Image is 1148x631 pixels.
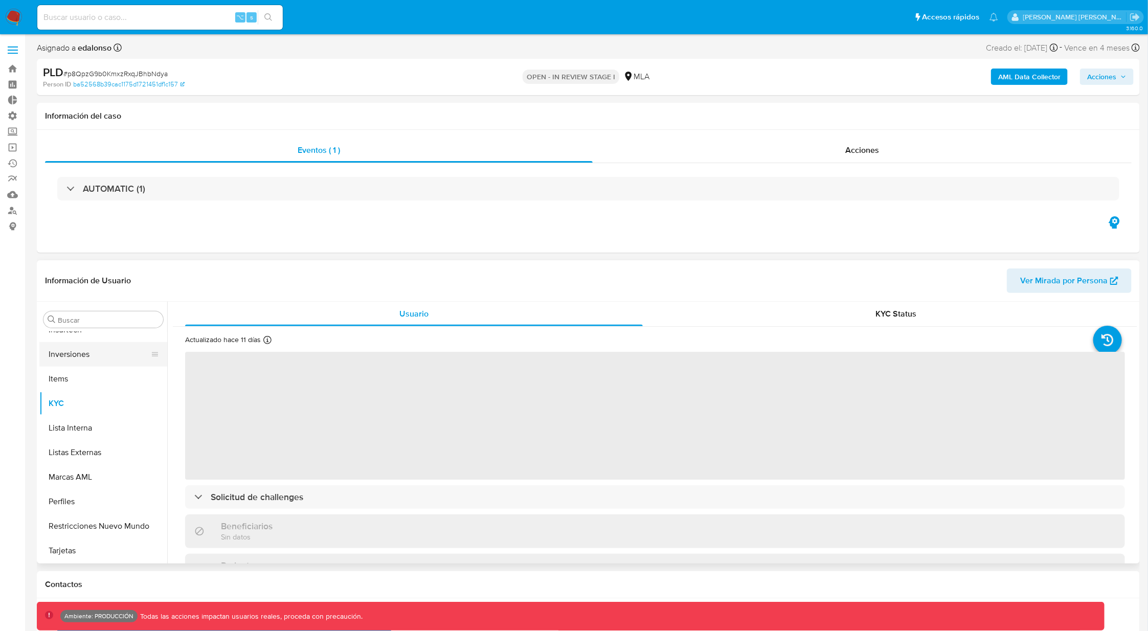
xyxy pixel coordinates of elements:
[1130,12,1140,22] a: Salir
[986,41,1058,55] div: Creado el: [DATE]
[39,538,167,563] button: Tarjetas
[185,335,261,345] p: Actualizado hace 11 días
[258,10,279,25] button: search-icon
[185,554,1125,587] div: Parientes
[1065,42,1130,54] span: Vence en 4 meses
[1023,12,1127,22] p: leidy.martinez@mercadolibre.com.co
[221,532,273,542] p: Sin datos
[39,391,167,416] button: KYC
[76,42,111,54] b: edalonso
[185,514,1125,548] div: BeneficiariosSin datos
[998,69,1061,85] b: AML Data Collector
[922,12,979,22] span: Accesos rápidos
[43,80,71,89] b: Person ID
[1007,268,1132,293] button: Ver Mirada por Persona
[58,315,159,325] input: Buscar
[39,489,167,514] button: Perfiles
[989,13,998,21] a: Notificaciones
[73,80,185,89] a: ba52568b39cac1175d1721451df1c157
[39,514,167,538] button: Restricciones Nuevo Mundo
[39,416,167,440] button: Lista Interna
[1020,268,1108,293] span: Ver Mirada por Persona
[43,64,63,80] b: PLD
[138,612,363,621] p: Todas las acciones impactan usuarios reales, proceda con precaución.
[845,144,879,156] span: Acciones
[876,308,917,320] span: KYC Status
[399,308,429,320] span: Usuario
[1087,69,1116,85] span: Acciones
[185,352,1125,480] span: ‌
[250,12,253,22] span: s
[83,183,145,194] h3: AUTOMATIC (1)
[39,342,159,367] button: Inversiones
[45,276,131,286] h1: Información de Usuario
[1080,69,1134,85] button: Acciones
[45,579,1132,590] h1: Contactos
[63,69,168,79] span: # p8QpzG9b0KmxzRxqJBhbNdya
[39,367,167,391] button: Items
[211,491,303,503] h3: Solicitud de challenges
[45,111,1132,121] h1: Información del caso
[64,614,133,618] p: Ambiente: PRODUCCIÓN
[39,440,167,465] button: Listas Externas
[221,560,259,571] h3: Parientes
[37,11,283,24] input: Buscar usuario o caso...
[221,521,273,532] h3: Beneficiarios
[298,144,340,156] span: Eventos ( 1 )
[623,71,649,82] div: MLA
[48,315,56,324] button: Buscar
[523,70,619,84] p: OPEN - IN REVIEW STAGE I
[39,465,167,489] button: Marcas AML
[991,69,1068,85] button: AML Data Collector
[57,177,1119,200] div: AUTOMATIC (1)
[236,12,244,22] span: ⌥
[1060,41,1063,55] span: -
[185,485,1125,509] div: Solicitud de challenges
[37,42,111,54] span: Asignado a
